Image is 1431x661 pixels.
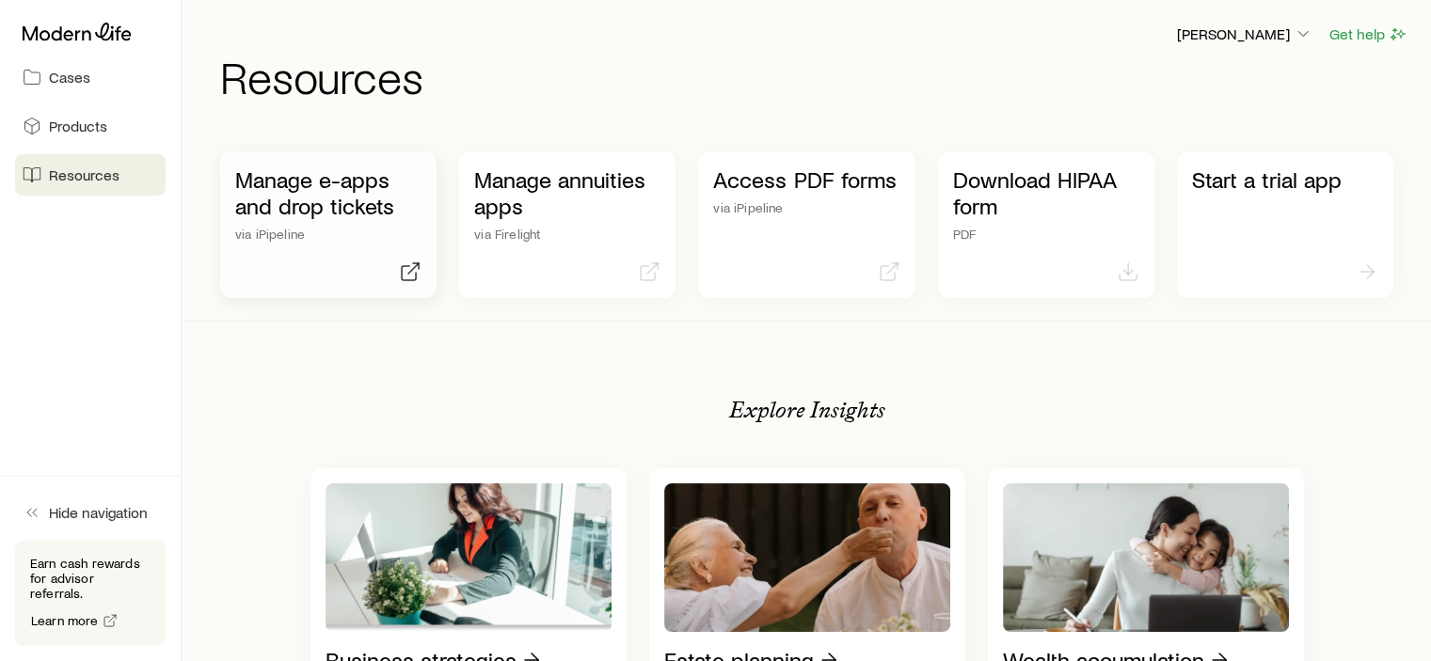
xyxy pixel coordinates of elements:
span: Cases [49,68,90,87]
p: via iPipeline [713,200,899,215]
button: Get help [1328,24,1408,45]
p: [PERSON_NAME] [1177,24,1312,43]
span: Hide navigation [49,503,148,522]
p: PDF [953,227,1139,242]
img: Wealth accumulation [1003,483,1289,632]
button: Hide navigation [15,492,166,533]
a: Products [15,105,166,147]
p: via Firelight [474,227,660,242]
p: Manage e-apps and drop tickets [235,166,421,219]
p: Earn cash rewards for advisor referrals. [30,556,151,601]
a: Download HIPAA formPDF [938,151,1154,298]
p: Access PDF forms [713,166,899,193]
button: [PERSON_NAME] [1176,24,1313,46]
div: Earn cash rewards for advisor referrals.Learn more [15,541,166,646]
img: Business strategies [326,483,612,632]
span: Learn more [31,614,99,627]
p: Start a trial app [1192,166,1378,193]
p: Manage annuities apps [474,166,660,219]
p: via iPipeline [235,227,421,242]
a: Cases [15,56,166,98]
img: Estate planning [664,483,950,632]
h1: Resources [220,54,1408,99]
p: Explore Insights [729,397,885,423]
span: Products [49,117,107,135]
span: Resources [49,165,119,184]
a: Resources [15,154,166,196]
p: Download HIPAA form [953,166,1139,219]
